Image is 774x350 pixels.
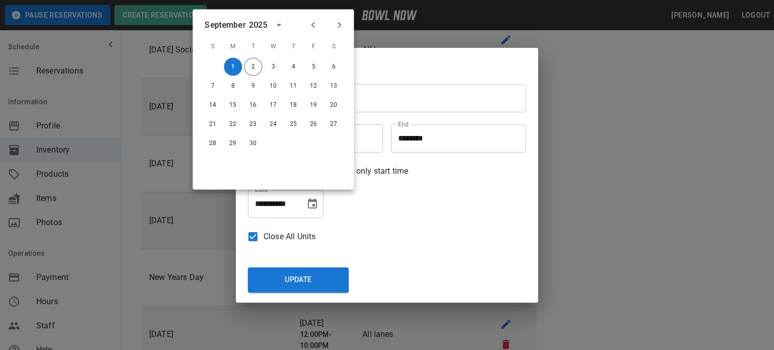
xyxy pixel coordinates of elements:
button: Sep 23, 2025 [244,115,262,133]
span: W [264,37,282,57]
button: Sep 16, 2025 [244,96,262,114]
div: 2025 [249,19,268,31]
button: Update [248,267,349,293]
span: T [284,37,302,57]
span: M [224,37,242,57]
button: Sep 15, 2025 [224,96,242,114]
span: S [204,37,222,57]
button: Sep 24, 2025 [264,115,282,133]
button: Sep 26, 2025 [304,115,322,133]
button: Sep 9, 2025 [244,77,262,95]
button: Sep 5, 2025 [304,58,322,76]
button: Sep 21, 2025 [204,115,222,133]
span: Blocks only start time [330,165,408,177]
button: Sep 22, 2025 [224,115,242,133]
button: Sep 2, 2025 [244,58,262,76]
span: T [244,37,262,57]
button: Sep 18, 2025 [284,96,302,114]
button: Sep 6, 2025 [325,58,343,76]
button: Choose date, selected date is Sep 1, 2025 [302,194,322,214]
button: Sep 28, 2025 [204,134,222,153]
button: Previous month [304,17,321,34]
button: Sep 27, 2025 [325,115,343,133]
button: Sep 17, 2025 [264,96,282,114]
span: F [304,37,322,57]
button: Sep 25, 2025 [284,115,302,133]
button: Next month [331,17,348,34]
button: Sep 4, 2025 [284,58,302,76]
button: Sep 3, 2025 [264,58,282,76]
button: Sep 14, 2025 [204,96,222,114]
h2: Time Block [236,48,538,80]
span: S [325,37,343,57]
button: Sep 29, 2025 [224,134,242,153]
button: Sep 11, 2025 [284,77,302,95]
button: calendar view is open, switch to year view [270,17,287,34]
span: Close All Units [264,231,315,243]
button: Sep 13, 2025 [325,77,343,95]
label: End [398,120,409,128]
input: Choose time, selected time is 10:00 PM [391,124,519,153]
button: Sep 30, 2025 [244,134,262,153]
button: Sep 7, 2025 [204,77,222,95]
button: Sep 10, 2025 [264,77,282,95]
div: September [205,19,245,31]
button: Sep 19, 2025 [304,96,322,114]
button: Sep 20, 2025 [325,96,343,114]
button: Sep 1, 2025 [224,58,242,76]
button: Sep 8, 2025 [224,77,242,95]
button: Sep 12, 2025 [304,77,322,95]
